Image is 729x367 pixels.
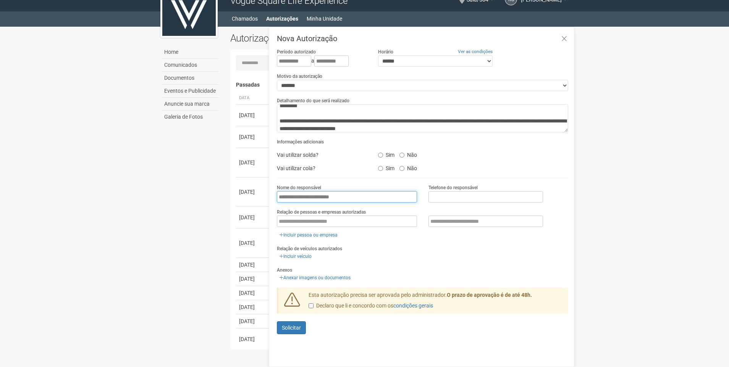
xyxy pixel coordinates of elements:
[162,85,219,98] a: Eventos e Publicidade
[458,49,493,54] a: Ver as condições
[399,166,404,171] input: Não
[277,252,314,261] a: Incluir veículo
[282,325,301,331] span: Solicitar
[393,303,433,309] a: condições gerais
[239,133,267,141] div: [DATE]
[378,153,383,158] input: Sim
[162,72,219,85] a: Documentos
[277,231,340,239] a: Incluir pessoa ou empresa
[277,48,316,55] label: Período autorizado
[239,188,267,196] div: [DATE]
[239,111,267,119] div: [DATE]
[309,302,433,310] label: Declaro que li e concordo com os
[378,163,394,172] label: Sim
[277,138,324,145] label: Informações adicionais
[447,292,532,298] strong: O prazo de aprovação é de até 48h.
[378,48,393,55] label: Horário
[239,275,267,283] div: [DATE]
[428,184,478,191] label: Telefone do responsável
[378,149,394,158] label: Sim
[378,166,383,171] input: Sim
[309,303,314,308] input: Declaro que li e concordo com oscondições gerais
[399,163,417,172] label: Não
[239,335,267,343] div: [DATE]
[277,274,353,282] a: Anexar imagens ou documentos
[399,149,417,158] label: Não
[239,261,267,269] div: [DATE]
[277,184,321,191] label: Nome do responsável
[307,13,342,24] a: Minha Unidade
[239,159,267,166] div: [DATE]
[236,92,270,105] th: Data
[162,111,219,123] a: Galeria de Fotos
[236,82,563,88] h4: Passadas
[239,317,267,325] div: [DATE]
[239,214,267,221] div: [DATE]
[162,59,219,72] a: Comunicados
[399,153,404,158] input: Não
[239,289,267,297] div: [DATE]
[303,291,569,314] div: Esta autorização precisa ser aprovada pelo administrador.
[232,13,258,24] a: Chamados
[277,55,366,67] div: a
[277,321,306,334] button: Solicitar
[277,35,568,42] h3: Nova Autorização
[271,163,372,174] div: Vai utilizar cola?
[271,149,372,161] div: Vai utilizar solda?
[239,303,267,311] div: [DATE]
[230,32,394,44] h2: Autorizações
[277,245,342,252] label: Relação de veículos autorizados
[277,73,322,80] label: Motivo da autorização
[162,98,219,111] a: Anuncie sua marca
[266,13,298,24] a: Autorizações
[277,267,292,274] label: Anexos
[277,209,366,216] label: Relação de pessoas e empresas autorizadas
[277,97,349,104] label: Detalhamento do que será realizado
[239,239,267,247] div: [DATE]
[162,46,219,59] a: Home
